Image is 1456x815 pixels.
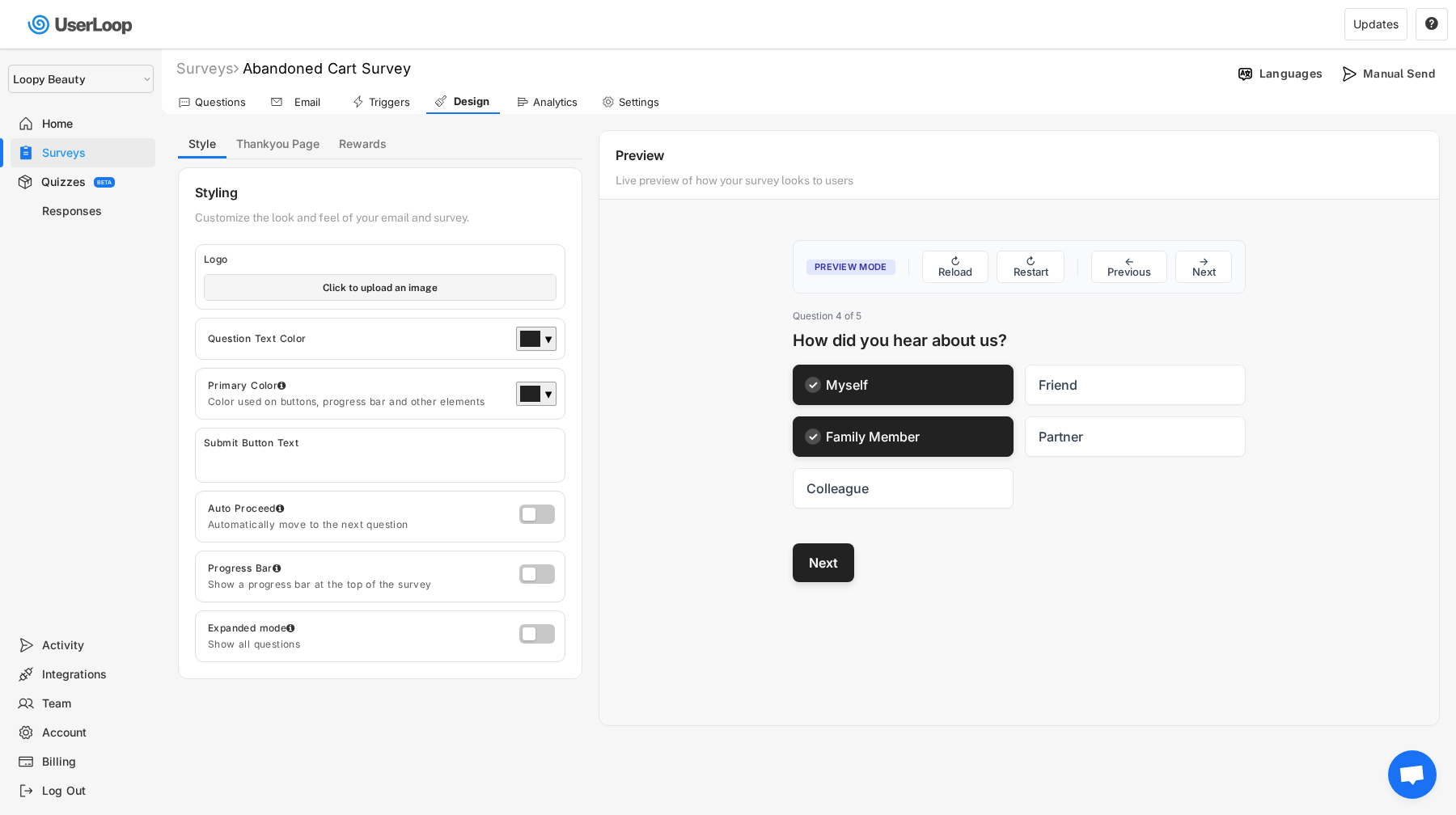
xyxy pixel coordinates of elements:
[42,146,149,161] div: Surveys
[176,59,239,78] div: Surveys
[922,251,989,283] button: ↻ Reload
[793,329,1246,352] h3: How did you hear about us?
[42,783,149,799] div: Log Out
[42,725,149,741] div: Account
[806,260,895,275] span: Preview Mode
[195,210,469,232] div: Customize the look and feel of your email and survey.
[616,147,1423,169] div: Preview
[178,130,226,158] button: Style
[195,184,238,206] div: Styling
[42,754,149,770] div: Billing
[793,543,854,582] button: Next
[1353,19,1399,30] div: Updates
[208,638,511,651] div: Show all questions
[1025,365,1246,405] label: Friend
[208,562,511,575] div: Progress Bar
[42,696,149,712] div: Team
[287,95,328,109] div: Email
[1388,750,1437,799] div: Open chat
[208,518,511,531] div: Automatically move to the next question
[208,502,511,515] div: Auto Proceed
[208,379,508,392] div: Primary Color
[544,332,552,348] div: ▼
[997,251,1064,283] button: ↻ Restart
[208,332,508,345] div: Question Text Color
[1175,251,1232,283] button: → Next
[1424,17,1439,32] button: 
[195,95,246,109] div: Questions
[97,179,112,185] div: BETA
[616,173,1287,195] div: Live preview of how your survey looks to users
[226,130,329,158] button: Thankyou Page
[793,416,1014,457] label: Family Member
[1363,66,1444,81] div: Manual Send
[243,60,411,77] font: Abandoned Cart Survey
[1237,65,1254,82] img: Language%20Icon.svg
[42,204,149,219] div: Responses
[42,116,149,132] div: Home
[793,365,1014,405] label: Myself
[793,468,1014,509] label: Colleague
[208,622,511,635] div: Expanded mode
[204,253,565,266] div: Logo
[208,395,508,408] div: Color used on buttons, progress bar and other elements
[204,437,298,450] div: Submit Button Text
[1025,416,1246,457] label: Partner
[1259,66,1323,81] div: Languages
[42,638,149,653] div: Activity
[41,175,86,190] div: Quizzes
[24,8,138,41] img: userloop-logo-01.svg
[1425,16,1438,31] text: 
[451,95,492,108] div: Design
[369,95,410,109] div: Triggers
[533,95,578,109] div: Analytics
[208,578,511,591] div: Show a progress bar at the top of the survey
[793,310,1246,323] div: Question 4 of 5
[329,130,396,158] button: Rewards
[42,667,149,682] div: Integrations
[1091,251,1168,283] button: ← Previous
[544,387,552,403] div: ▼
[619,95,659,109] div: Settings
